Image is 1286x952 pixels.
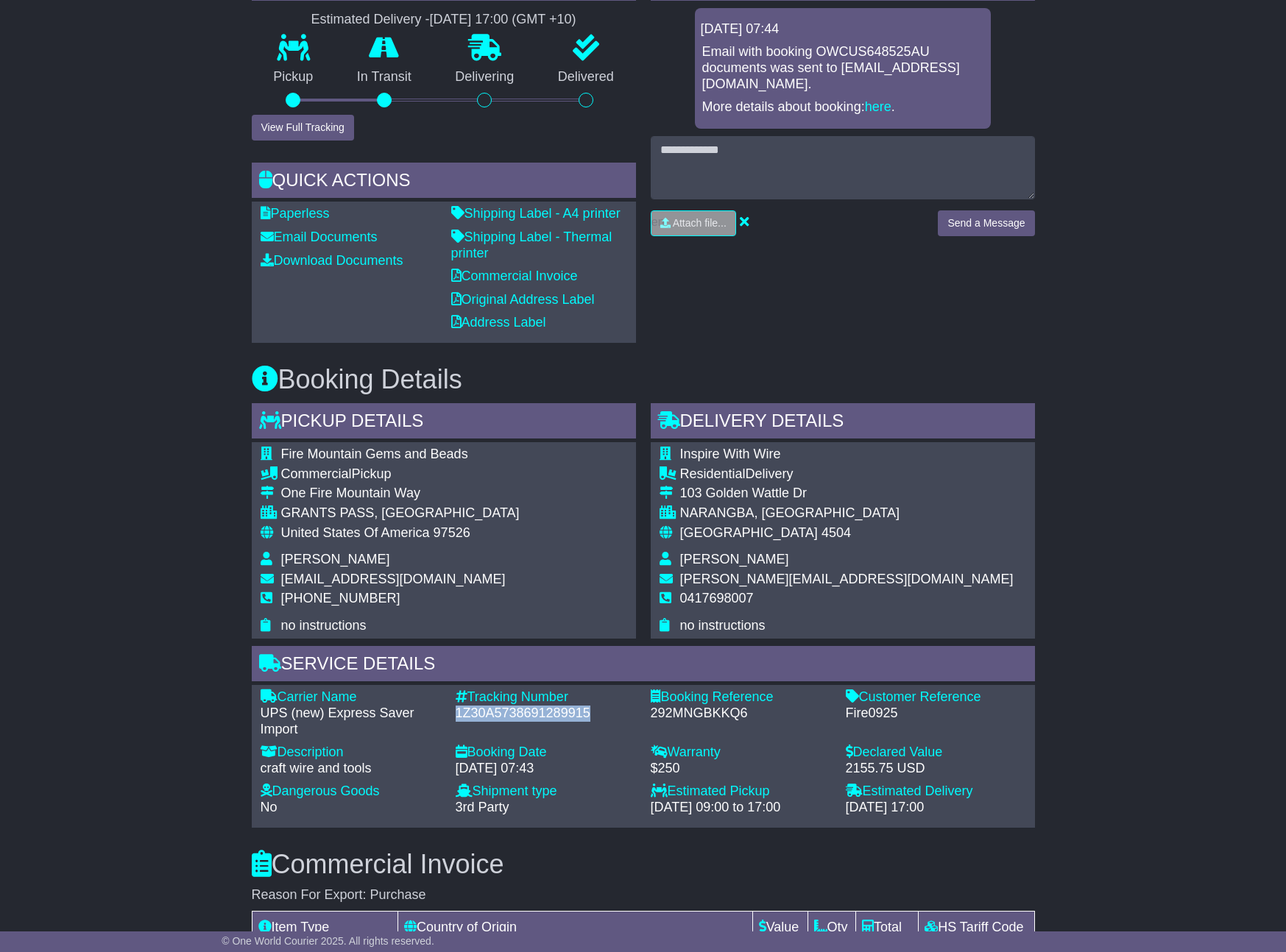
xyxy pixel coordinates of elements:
p: Delivering [434,69,537,85]
span: no instructions [680,618,766,633]
div: UPS (new) Express Saver Import [261,706,441,737]
div: Estimated Pickup [651,784,831,800]
div: Tracking Number [456,689,636,706]
p: Delivered [536,69,636,85]
span: United States Of America [281,525,430,540]
div: Delivery [680,466,1014,483]
div: Estimated Delivery - [252,12,636,28]
div: Shipment type [456,784,636,800]
span: [PERSON_NAME] [281,552,390,566]
div: 292MNGBKKQ6 [651,706,831,722]
div: Pickup [281,466,520,483]
div: [DATE] 09:00 to 17:00 [651,800,831,816]
div: Reason For Export: Purchase [252,887,1035,903]
div: Customer Reference [846,689,1026,706]
a: Original Address Label [451,292,595,307]
div: Declared Value [846,745,1026,761]
td: HS Tariff Code [919,911,1034,943]
span: [PERSON_NAME][EMAIL_ADDRESS][DOMAIN_NAME] [680,572,1014,586]
p: Email with booking OWCUS648525AU documents was sent to [EMAIL_ADDRESS][DOMAIN_NAME]. [702,44,983,92]
div: Booking Date [456,745,636,761]
div: Description [261,745,441,761]
span: 3rd Party [456,800,509,814]
div: Pickup Details [252,403,636,443]
button: View Full Tracking [252,115,354,141]
span: © One World Courier 2025. All rights reserved. [222,935,434,947]
div: One Fire Mountain Way [281,486,520,502]
div: 2155.75 USD [846,761,1026,777]
div: Carrier Name [261,689,441,706]
div: $250 [651,761,831,777]
span: [GEOGRAPHIC_DATA] [680,525,818,540]
div: 103 Golden Wattle Dr [680,486,1014,502]
span: [EMAIL_ADDRESS][DOMAIN_NAME] [281,572,506,586]
td: Value [752,911,808,943]
h3: Booking Details [252,365,1035,394]
span: Fire Mountain Gems and Beads [281,447,468,461]
span: 97526 [434,525,470,540]
td: Country of Origin [398,911,752,943]
span: Inspire With Wire [680,447,781,461]
h3: Commercial Invoice [252,850,1035,879]
p: In Transit [335,69,434,85]
span: No [261,800,278,814]
a: Shipping Label - Thermal printer [451,230,612,260]
div: Service Details [252,646,1035,686]
span: Commercial [281,466,352,481]
div: Quick Actions [252,163,636,202]
div: [DATE] 07:43 [456,761,636,777]
a: Download Documents [261,253,403,268]
div: Warranty [651,745,831,761]
p: Pickup [252,69,336,85]
p: More details about booking: . [702,99,983,116]
div: [DATE] 07:44 [701,21,985,38]
a: Shipping Label - A4 printer [451,206,621,221]
span: 4504 [822,525,851,540]
div: Dangerous Goods [261,784,441,800]
span: [PERSON_NAME] [680,552,789,566]
a: Paperless [261,206,330,221]
div: craft wire and tools [261,761,441,777]
div: [DATE] 17:00 (GMT +10) [430,12,576,28]
div: [DATE] 17:00 [846,800,1026,816]
td: Total [855,911,918,943]
div: Fire0925 [846,706,1026,722]
td: Qty [808,911,855,943]
span: [PHONE_NUMBER] [281,591,400,605]
td: Item Type [252,911,398,943]
div: Booking Reference [651,689,831,706]
span: Residential [680,466,746,481]
div: Estimated Delivery [846,784,1026,800]
div: NARANGBA, [GEOGRAPHIC_DATA] [680,505,1014,522]
span: 0417698007 [680,591,754,605]
a: Email Documents [261,230,378,244]
div: Delivery Details [651,403,1035,443]
div: GRANTS PASS, [GEOGRAPHIC_DATA] [281,505,520,522]
button: Send a Message [938,210,1034,236]
span: no instructions [281,618,367,633]
a: Address Label [451,315,546,330]
div: 1Z30A5738691289915 [456,706,636,722]
a: here [865,99,891,114]
a: Commercial Invoice [451,269,578,283]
